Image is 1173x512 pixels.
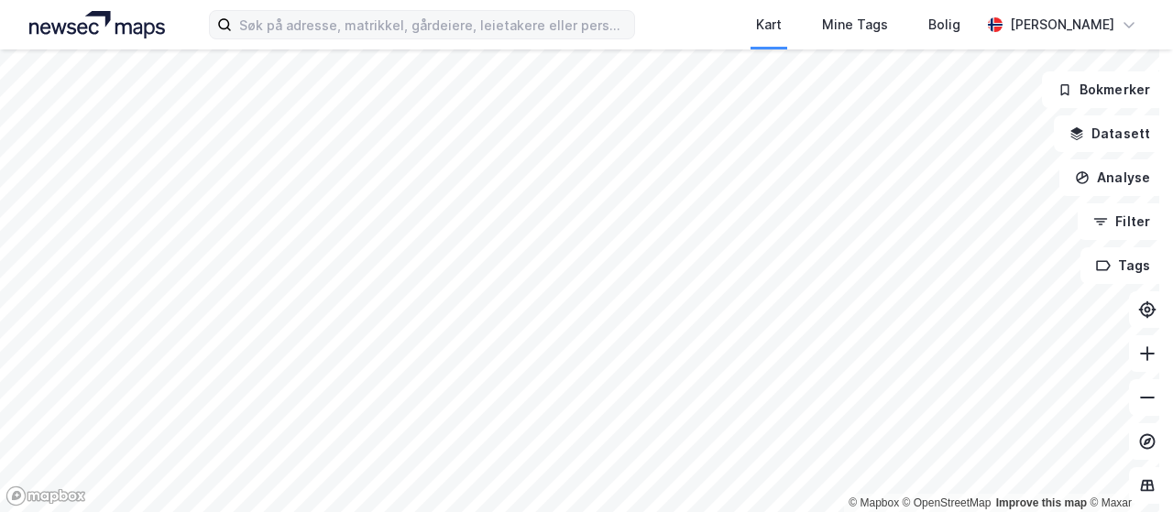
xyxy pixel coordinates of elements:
div: Kontrollprogram for chat [1081,424,1173,512]
a: Mapbox homepage [5,485,86,507]
div: Kart [756,14,782,36]
a: OpenStreetMap [903,496,992,509]
div: Bolig [928,14,960,36]
button: Filter [1078,203,1166,240]
input: Søk på adresse, matrikkel, gårdeiere, leietakere eller personer [232,11,634,38]
button: Bokmerker [1042,71,1166,108]
iframe: Chat Widget [1081,424,1173,512]
a: Mapbox [849,496,899,509]
button: Datasett [1054,115,1166,152]
div: Mine Tags [822,14,888,36]
img: logo.a4113a55bc3d86da70a041830d287a7e.svg [29,11,165,38]
a: Improve this map [996,496,1087,509]
div: [PERSON_NAME] [1010,14,1114,36]
button: Analyse [1059,159,1166,196]
button: Tags [1080,247,1166,284]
